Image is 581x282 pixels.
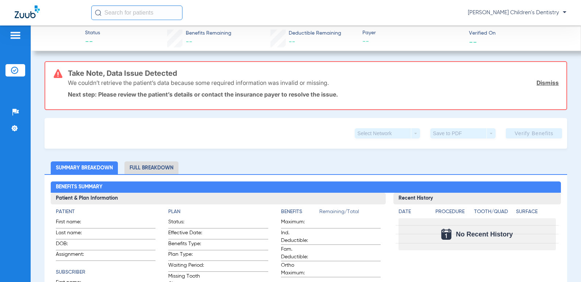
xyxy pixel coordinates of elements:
h4: Subscriber [56,269,155,276]
span: Status: [168,218,204,228]
app-breakdown-title: Date [399,208,429,218]
span: -- [362,37,463,46]
h2: Benefits Summary [51,181,561,193]
img: Calendar [441,229,451,240]
span: Benefits Type: [168,240,204,250]
span: Benefits Remaining [186,30,231,37]
a: Dismiss [536,79,559,86]
span: Deductible Remaining [289,30,341,37]
h4: Patient [56,208,155,216]
li: Summary Breakdown [51,161,118,174]
li: Full Breakdown [124,161,178,174]
span: Plan Type: [168,251,204,261]
h4: Date [399,208,429,216]
img: Search Icon [95,9,101,16]
app-breakdown-title: Benefits [281,208,319,218]
app-breakdown-title: Procedure [435,208,472,218]
h3: Patient & Plan Information [51,193,386,204]
app-breakdown-title: Tooth/Quad [474,208,514,218]
h3: Take Note, Data Issue Detected [68,70,559,77]
span: Effective Date: [168,229,204,239]
p: We couldn’t retrieve the patient’s data because some required information was invalid or missing. [68,79,329,86]
img: error-icon [54,69,62,78]
span: Verified On [469,30,569,37]
span: Last name: [56,229,92,239]
img: hamburger-icon [9,31,21,40]
span: -- [85,37,100,47]
h4: Plan [168,208,268,216]
h4: Benefits [281,208,319,216]
span: [PERSON_NAME] Children's Dentistry [468,9,566,16]
span: First name: [56,218,92,228]
app-breakdown-title: Surface [516,208,556,218]
img: Zuub Logo [15,5,40,18]
span: DOB: [56,240,92,250]
span: Ind. Deductible: [281,229,317,244]
span: Ortho Maximum: [281,262,317,277]
span: -- [186,39,192,45]
span: Fam. Deductible: [281,246,317,261]
span: Payer [362,29,463,37]
span: -- [289,39,295,45]
span: Maximum: [281,218,317,228]
span: Waiting Period: [168,262,204,271]
h3: Recent History [393,193,561,204]
span: Assignment: [56,251,92,261]
h4: Surface [516,208,556,216]
p: Next step: Please review the patient’s details or contact the insurance payer to resolve the issue. [68,91,559,98]
span: -- [469,38,477,46]
span: No Recent History [456,231,513,238]
input: Search for patients [91,5,182,20]
h4: Procedure [435,208,472,216]
span: Status [85,29,100,37]
span: Remaining/Total [319,208,381,218]
h4: Tooth/Quad [474,208,514,216]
